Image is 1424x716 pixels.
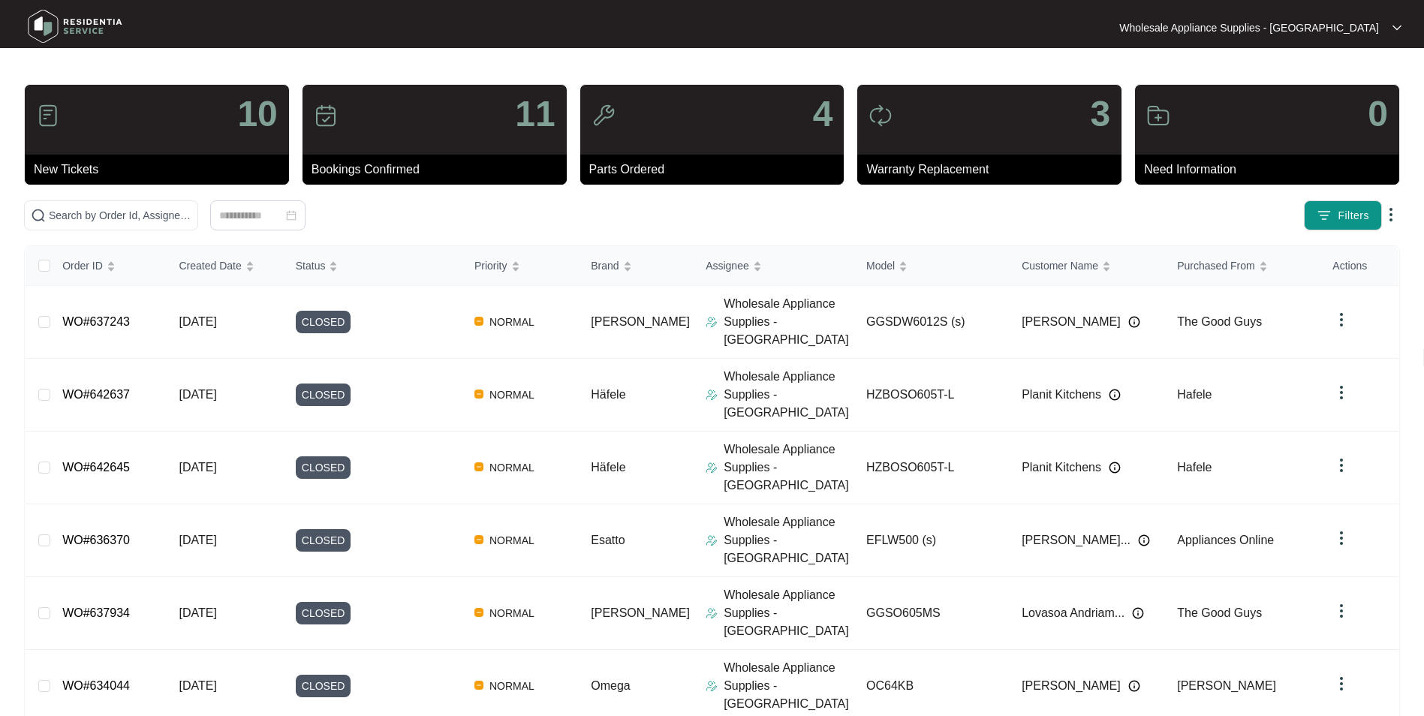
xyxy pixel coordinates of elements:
span: [DATE] [179,679,216,692]
p: Parts Ordered [589,161,844,179]
button: filter iconFilters [1304,200,1382,230]
span: NORMAL [483,313,540,331]
span: NORMAL [483,677,540,695]
span: Purchased From [1177,257,1254,274]
span: [DATE] [179,388,216,401]
span: The Good Guys [1177,606,1262,619]
p: Wholesale Appliance Supplies - [GEOGRAPHIC_DATA] [724,295,854,349]
p: Wholesale Appliance Supplies - [GEOGRAPHIC_DATA] [724,586,854,640]
span: [DATE] [179,534,216,546]
img: Vercel Logo [474,681,483,690]
img: Vercel Logo [474,462,483,471]
p: Warranty Replacement [866,161,1121,179]
span: [PERSON_NAME] [591,606,690,619]
img: Info icon [1128,316,1140,328]
span: NORMAL [483,386,540,404]
span: Appliances Online [1177,534,1274,546]
span: CLOSED [296,602,351,624]
img: residentia service logo [23,4,128,49]
span: [PERSON_NAME] [591,315,690,328]
p: 3 [1090,96,1110,132]
span: [DATE] [179,315,216,328]
img: Vercel Logo [474,535,483,544]
img: search-icon [31,208,46,223]
th: Status [284,246,462,286]
span: CLOSED [296,529,351,552]
span: Planit Kitchens [1022,459,1101,477]
img: dropdown arrow [1332,529,1350,547]
img: Vercel Logo [474,317,483,326]
span: Lovasoa Andriam... [1022,604,1124,622]
img: Assigner Icon [706,462,718,474]
th: Actions [1320,246,1398,286]
th: Created Date [167,246,283,286]
a: WO#637243 [62,315,130,328]
img: Assigner Icon [706,534,718,546]
span: CLOSED [296,456,351,479]
img: filter icon [1317,208,1332,223]
p: Wholesale Appliance Supplies - [GEOGRAPHIC_DATA] [724,441,854,495]
span: NORMAL [483,459,540,477]
p: Bookings Confirmed [312,161,567,179]
th: Assignee [694,246,854,286]
img: Assigner Icon [706,607,718,619]
td: GGSDW6012S (s) [854,286,1010,359]
span: [PERSON_NAME]... [1022,531,1130,549]
span: NORMAL [483,531,540,549]
img: Assigner Icon [706,389,718,401]
span: Brand [591,257,619,274]
th: Model [854,246,1010,286]
img: dropdown arrow [1332,456,1350,474]
span: The Good Guys [1177,315,1262,328]
span: Hafele [1177,388,1212,401]
span: Customer Name [1022,257,1098,274]
img: dropdown arrow [1332,675,1350,693]
th: Brand [579,246,694,286]
th: Order ID [50,246,167,286]
input: Search by Order Id, Assignee Name, Customer Name, Brand and Model [49,207,191,224]
p: 4 [813,96,833,132]
img: Info icon [1128,680,1140,692]
img: icon [592,104,616,128]
th: Purchased From [1165,246,1320,286]
span: Planit Kitchens [1022,386,1101,404]
img: Vercel Logo [474,608,483,617]
img: Vercel Logo [474,390,483,399]
img: icon [314,104,338,128]
p: 0 [1368,96,1388,132]
span: Häfele [591,461,625,474]
span: Priority [474,257,507,274]
img: dropdown arrow [1332,384,1350,402]
img: Assigner Icon [706,316,718,328]
img: dropdown arrow [1382,206,1400,224]
td: HZBOSO605T-L [854,432,1010,504]
p: Wholesale Appliance Supplies - [GEOGRAPHIC_DATA] [724,659,854,713]
span: CLOSED [296,311,351,333]
p: Need Information [1144,161,1399,179]
span: Status [296,257,326,274]
span: NORMAL [483,604,540,622]
span: Assignee [706,257,749,274]
img: Assigner Icon [706,680,718,692]
td: GGSO605MS [854,577,1010,650]
p: New Tickets [34,161,289,179]
p: Wholesale Appliance Supplies - [GEOGRAPHIC_DATA] [724,368,854,422]
img: dropdown arrow [1392,24,1401,32]
img: icon [36,104,60,128]
img: dropdown arrow [1332,602,1350,620]
p: Wholesale Appliance Supplies - [GEOGRAPHIC_DATA] [724,513,854,567]
span: Order ID [62,257,103,274]
img: icon [869,104,893,128]
span: [PERSON_NAME] [1177,679,1276,692]
span: Model [866,257,895,274]
p: Wholesale Appliance Supplies - [GEOGRAPHIC_DATA] [1119,20,1379,35]
img: Info icon [1132,607,1144,619]
td: HZBOSO605T-L [854,359,1010,432]
span: Omega [591,679,630,692]
th: Customer Name [1010,246,1165,286]
span: CLOSED [296,384,351,406]
img: dropdown arrow [1332,311,1350,329]
a: WO#642645 [62,461,130,474]
a: WO#642637 [62,388,130,401]
p: 10 [237,96,277,132]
